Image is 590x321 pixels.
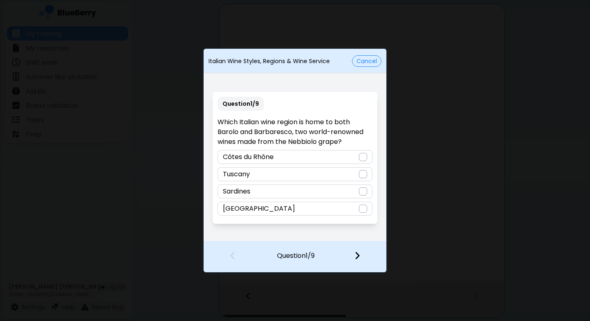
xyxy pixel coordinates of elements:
p: Question 1 / 9 [277,241,315,261]
p: Which Italian wine region is home to both Barolo and Barbaresco, two world-renowned wines made fr... [218,117,372,147]
p: Sardines [223,187,250,196]
p: Tuscany [223,169,250,179]
button: Cancel [352,55,381,67]
p: Italian Wine Styles, Regions & Wine Service [209,57,330,65]
img: file icon [354,251,360,260]
p: [GEOGRAPHIC_DATA] [223,204,295,214]
p: Côtes du Rhône [223,152,274,162]
p: Question 1 / 9 [218,97,264,111]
